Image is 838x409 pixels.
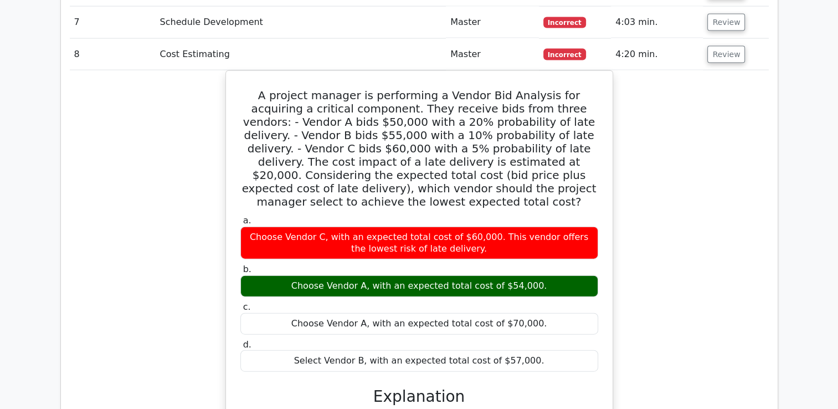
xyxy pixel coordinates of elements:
[243,301,251,312] span: c.
[707,46,745,63] button: Review
[239,89,599,208] h5: A project manager is performing a Vendor Bid Analysis for acquiring a critical component. They re...
[240,313,598,335] div: Choose Vendor A, with an expected total cost of $70,000.
[707,14,745,31] button: Review
[446,39,539,70] td: Master
[156,7,446,38] td: Schedule Development
[243,264,251,274] span: b.
[156,39,446,70] td: Cost Estimating
[247,387,592,406] h3: Explanation
[611,7,703,38] td: 4:03 min.
[70,39,156,70] td: 8
[243,339,251,350] span: d.
[240,275,598,297] div: Choose Vendor A, with an expected total cost of $54,000.
[243,215,251,226] span: a.
[543,49,586,60] span: Incorrect
[446,7,539,38] td: Master
[240,350,598,372] div: Select Vendor B, with an expected total cost of $57,000.
[240,227,598,260] div: Choose Vendor C, with an expected total cost of $60,000. This vendor offers the lowest risk of la...
[543,17,586,28] span: Incorrect
[611,39,703,70] td: 4:20 min.
[70,7,156,38] td: 7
